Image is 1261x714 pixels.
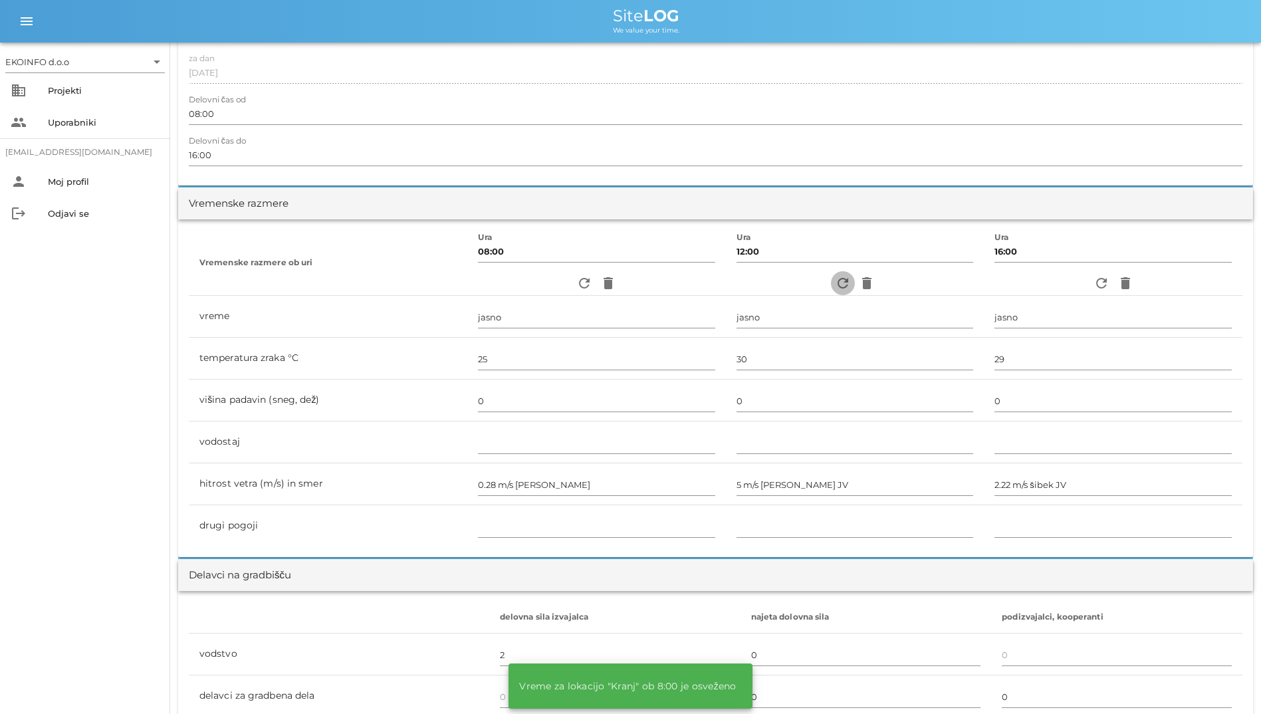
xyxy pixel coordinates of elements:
i: logout [11,205,27,221]
span: Site [613,6,679,25]
label: Ura [478,233,493,243]
input: 0 [500,686,730,707]
div: Uporabniki [48,117,160,128]
th: delovna sila izvajalca [489,602,741,634]
i: delete [1117,275,1133,291]
td: temperatura zraka °C [189,338,467,380]
td: hitrost vetra (m/s) in smer [189,463,467,505]
th: najeta dolovna sila [741,602,992,634]
i: arrow_drop_down [149,54,165,70]
i: people [11,114,27,130]
div: Pripomoček za klepet [1071,570,1261,714]
i: delete [859,275,875,291]
th: podizvajalci, kooperanti [991,602,1242,634]
i: menu [19,13,35,29]
td: vodostaj [189,421,467,463]
div: Projekti [48,85,160,96]
i: person [11,174,27,189]
td: vreme [189,296,467,338]
div: Vremenske razmere [189,196,288,211]
input: 0 [751,644,981,665]
label: za dan [189,54,215,64]
div: Delavci na gradbišču [189,568,291,583]
input: 0 [1002,686,1232,707]
i: refresh [1093,275,1109,291]
span: We value your time. [613,26,679,35]
i: delete [600,275,616,291]
div: EKOINFO d.o.o [5,51,165,72]
td: višina padavin (sneg, dež) [189,380,467,421]
input: 0 [500,644,730,665]
th: Vremenske razmere ob uri [189,230,467,296]
label: Ura [994,233,1009,243]
b: LOG [643,6,679,25]
iframe: Chat Widget [1071,570,1261,714]
i: refresh [835,275,851,291]
div: Odjavi se [48,208,160,219]
label: Delovni čas do [189,136,246,146]
div: Moj profil [48,176,160,187]
div: Vreme za lokacijo "Kranj" ob 8:00 je osveženo [509,670,746,702]
i: refresh [576,275,592,291]
i: business [11,82,27,98]
label: Ura [737,233,751,243]
td: drugi pogoji [189,505,467,546]
div: EKOINFO d.o.o [5,56,69,68]
td: vodstvo [189,634,489,675]
input: 0 [1002,644,1232,665]
input: 0 [751,686,981,707]
label: Delovni čas od [189,95,246,105]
